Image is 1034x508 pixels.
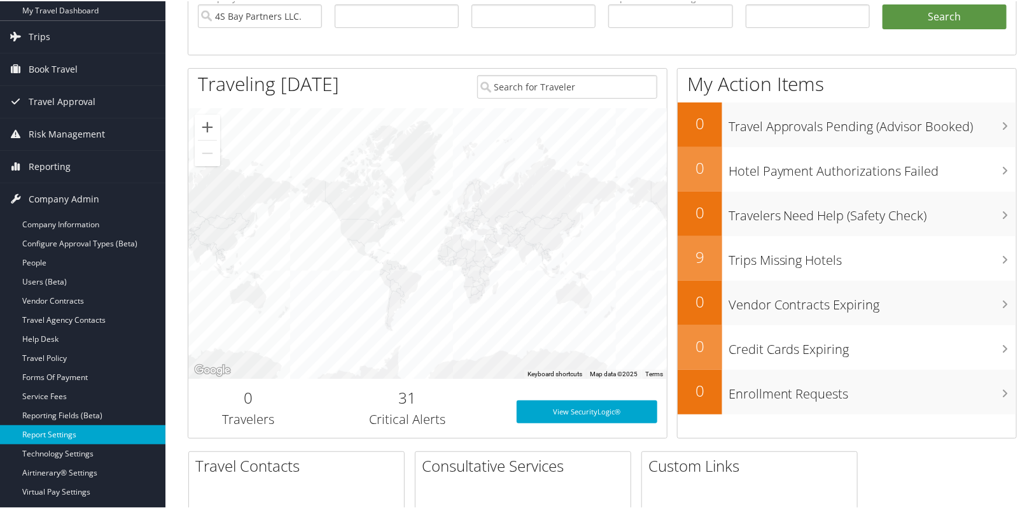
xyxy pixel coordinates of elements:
button: Search [883,3,1007,29]
span: Book Travel [29,52,78,84]
h3: Critical Alerts [318,409,498,427]
h3: Enrollment Requests [729,377,1016,402]
h2: 0 [198,386,298,407]
a: 9Trips Missing Hotels [678,235,1016,279]
a: 0Vendor Contracts Expiring [678,279,1016,324]
button: Zoom in [195,113,220,139]
a: 0Enrollment Requests [678,369,1016,413]
h2: 0 [678,290,722,311]
button: Zoom out [195,139,220,165]
h2: 0 [678,111,722,133]
h2: Travel Contacts [195,454,404,476]
h2: 0 [678,379,722,400]
span: Map data ©2025 [590,369,638,376]
h1: Traveling [DATE] [198,69,339,96]
h2: Consultative Services [422,454,631,476]
h2: 0 [678,334,722,356]
h2: Custom Links [648,454,857,476]
span: Trips [29,20,50,52]
h3: Credit Cards Expiring [729,333,1016,357]
img: Google [192,361,234,377]
h2: 0 [678,156,722,178]
h3: Vendor Contracts Expiring [729,288,1016,313]
a: Terms (opens in new tab) [645,369,663,376]
a: 0Credit Cards Expiring [678,324,1016,369]
input: Search for Traveler [477,74,657,97]
h2: 31 [318,386,498,407]
span: Travel Approval [29,85,95,116]
a: View SecurityLogic® [517,399,657,422]
a: 0Hotel Payment Authorizations Failed [678,146,1016,190]
h3: Trips Missing Hotels [729,244,1016,268]
h3: Travel Approvals Pending (Advisor Booked) [729,110,1016,134]
a: Open this area in Google Maps (opens a new window) [192,361,234,377]
span: Reporting [29,150,71,181]
a: 0Travel Approvals Pending (Advisor Booked) [678,101,1016,146]
h1: My Action Items [678,69,1016,96]
span: Company Admin [29,182,99,214]
h3: Hotel Payment Authorizations Failed [729,155,1016,179]
a: 0Travelers Need Help (Safety Check) [678,190,1016,235]
h2: 9 [678,245,722,267]
h2: 0 [678,201,722,222]
span: Risk Management [29,117,105,149]
h3: Travelers [198,409,298,427]
h3: Travelers Need Help (Safety Check) [729,199,1016,223]
button: Keyboard shortcuts [527,369,582,377]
